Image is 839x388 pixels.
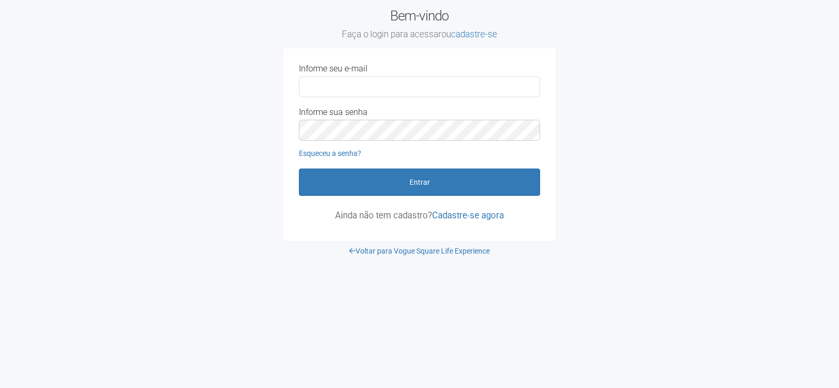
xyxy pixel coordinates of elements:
small: Faça o login para acessar [283,29,556,40]
a: Voltar para Vogue Square Life Experience [349,247,490,255]
label: Informe seu e-mail [299,64,368,74]
a: cadastre-se [451,29,497,39]
h2: Bem-vindo [283,8,556,40]
a: Cadastre-se agora [432,210,504,221]
p: Ainda não tem cadastro? [299,211,540,220]
button: Entrar [299,169,540,196]
label: Informe sua senha [299,108,368,117]
span: ou [442,29,497,39]
a: Esqueceu a senha? [299,149,361,158]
